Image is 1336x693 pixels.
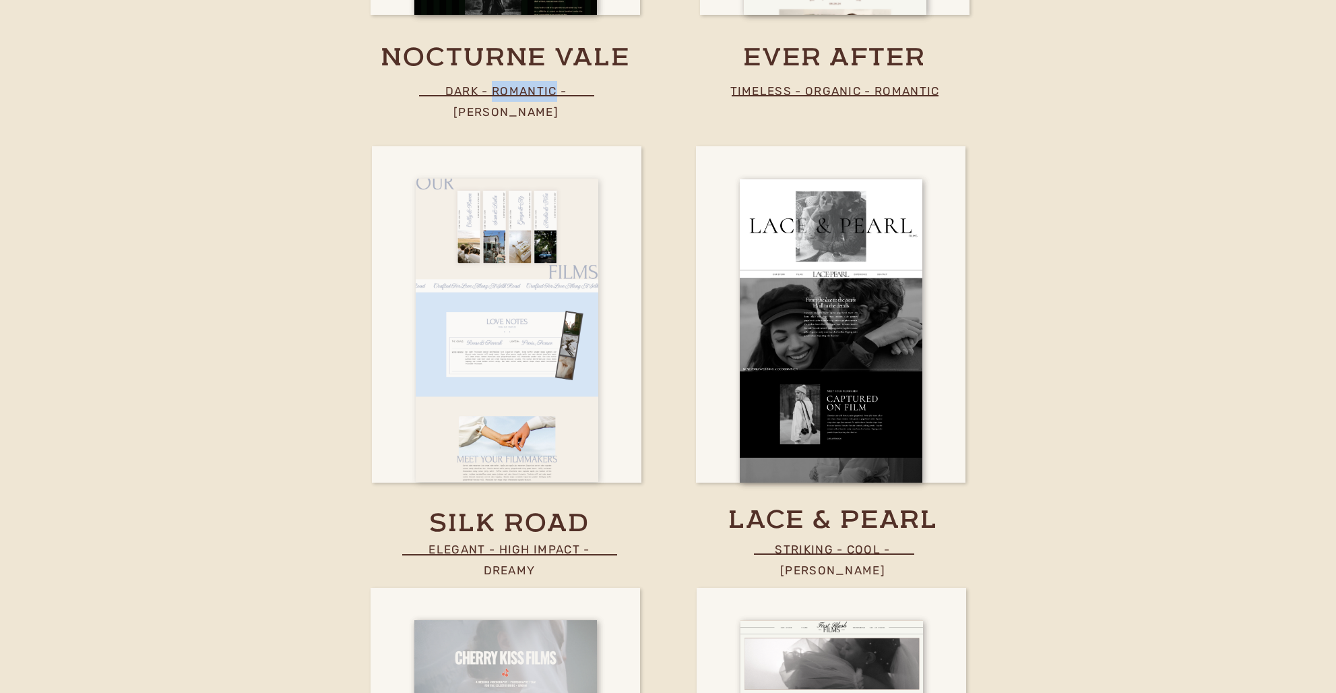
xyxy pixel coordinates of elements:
[727,81,943,100] p: timeless - organic - romantic
[342,42,670,76] a: nocturne vale
[393,81,620,100] p: dark - romantic - [PERSON_NAME]
[404,508,616,541] a: silk road
[697,504,970,531] a: lace & pearl
[402,539,618,559] p: elegant - high impact - dreamy
[347,122,682,170] h2: Designed to
[656,42,1013,76] a: ever after
[336,165,693,231] h2: stand out
[725,539,941,559] p: striking - COOL - [PERSON_NAME]
[347,94,682,123] h2: Built to perform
